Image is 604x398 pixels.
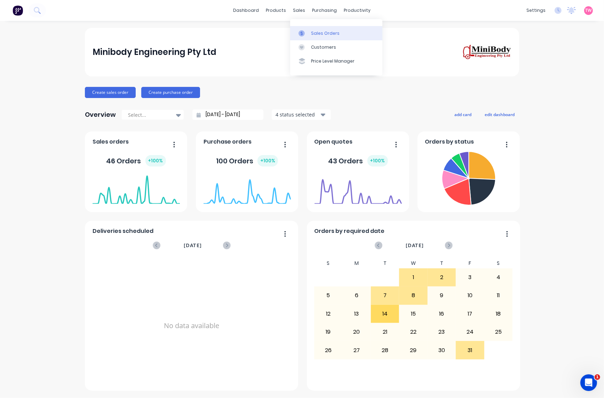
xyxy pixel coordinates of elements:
[290,26,382,40] a: Sales Orders
[309,5,341,16] div: purchasing
[371,305,399,323] div: 14
[93,138,129,146] span: Sales orders
[456,305,484,323] div: 17
[371,323,399,341] div: 21
[311,30,340,36] div: Sales Orders
[484,258,513,268] div: S
[230,5,263,16] a: dashboard
[290,40,382,54] a: Customers
[399,323,427,341] div: 22
[85,108,116,122] div: Overview
[485,323,512,341] div: 25
[204,138,252,146] span: Purchase orders
[315,138,353,146] span: Open quotes
[311,58,355,64] div: Price Level Manager
[428,305,456,323] div: 16
[93,227,153,235] span: Deliveries scheduled
[485,287,512,304] div: 11
[216,155,278,166] div: 100 Orders
[184,242,202,249] span: [DATE]
[145,155,166,166] div: + 100 %
[13,5,23,16] img: Factory
[428,323,456,341] div: 23
[276,111,319,118] div: 4 status selected
[311,44,336,50] div: Customers
[485,305,512,323] div: 18
[586,7,592,14] span: TW
[425,138,474,146] span: Orders by status
[315,305,342,323] div: 12
[341,5,374,16] div: productivity
[93,45,216,59] div: Minibody Engineering Pty Ltd
[371,341,399,359] div: 28
[141,87,200,98] button: Create purchase order
[595,374,600,380] span: 1
[406,242,424,249] span: [DATE]
[428,258,456,268] div: T
[399,287,427,304] div: 8
[272,109,331,120] button: 4 status selected
[399,258,428,268] div: W
[456,287,484,304] div: 10
[456,269,484,286] div: 3
[580,374,597,391] iframe: Intercom live chat
[343,287,371,304] div: 6
[106,155,166,166] div: 46 Orders
[93,258,291,393] div: No data available
[290,54,382,68] a: Price Level Manager
[456,258,484,268] div: F
[485,269,512,286] div: 4
[367,155,388,166] div: + 100 %
[450,110,476,119] button: add card
[315,341,342,359] div: 26
[328,155,388,166] div: 43 Orders
[371,287,399,304] div: 7
[480,110,519,119] button: edit dashboard
[428,287,456,304] div: 9
[399,269,427,286] div: 1
[315,287,342,304] div: 5
[343,323,371,341] div: 20
[342,258,371,268] div: M
[257,155,278,166] div: + 100 %
[428,269,456,286] div: 2
[463,44,511,60] img: Minibody Engineering Pty Ltd
[399,305,427,323] div: 15
[343,341,371,359] div: 27
[263,5,290,16] div: products
[85,87,136,98] button: Create sales order
[399,341,427,359] div: 29
[314,258,343,268] div: S
[290,5,309,16] div: sales
[523,5,549,16] div: settings
[428,341,456,359] div: 30
[456,341,484,359] div: 31
[315,323,342,341] div: 19
[456,323,484,341] div: 24
[371,258,399,268] div: T
[343,305,371,323] div: 13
